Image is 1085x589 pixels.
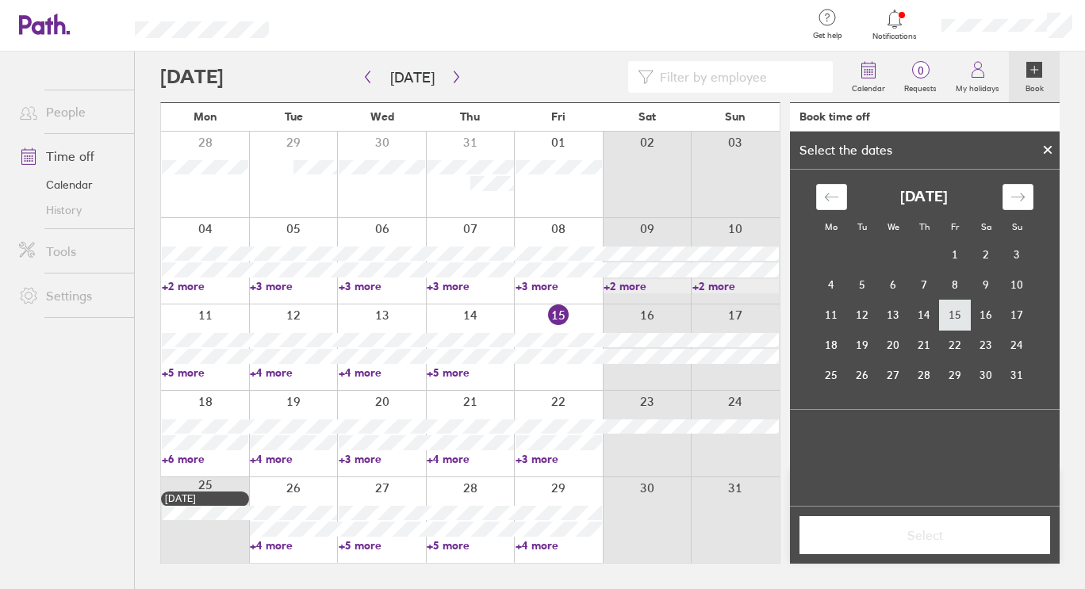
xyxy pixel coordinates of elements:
[951,221,959,232] small: Fr
[460,110,480,123] span: Thu
[940,330,971,360] td: Friday, August 22, 2025
[194,110,217,123] span: Mon
[842,52,895,102] a: Calendar
[6,140,134,172] a: Time off
[909,330,940,360] td: Thursday, August 21, 2025
[981,221,991,232] small: Sa
[427,538,513,553] a: +5 more
[1003,184,1033,210] div: Move forward to switch to the next month.
[940,239,971,270] td: Friday, August 1, 2025
[816,184,847,210] div: Move backward to switch to the previous month.
[802,31,853,40] span: Get help
[799,170,1051,409] div: Calendar
[878,270,909,300] td: Wednesday, August 6, 2025
[1002,270,1033,300] td: Sunday, August 10, 2025
[339,538,425,553] a: +5 more
[1002,330,1033,360] td: Sunday, August 24, 2025
[339,365,425,380] a: +4 more
[638,110,656,123] span: Sat
[842,79,895,94] label: Calendar
[6,235,134,267] a: Tools
[940,360,971,390] td: Friday, August 29, 2025
[6,96,134,128] a: People
[516,452,602,466] a: +3 more
[339,279,425,293] a: +3 more
[162,365,248,380] a: +5 more
[847,300,878,330] td: Tuesday, August 12, 2025
[1016,79,1053,94] label: Book
[847,330,878,360] td: Tuesday, August 19, 2025
[692,279,779,293] a: +2 more
[857,221,867,232] small: Tu
[1012,221,1022,232] small: Su
[940,270,971,300] td: Friday, August 8, 2025
[869,8,921,41] a: Notifications
[516,279,602,293] a: +3 more
[250,365,336,380] a: +4 more
[909,300,940,330] td: Thursday, August 14, 2025
[878,300,909,330] td: Wednesday, August 13, 2025
[895,52,946,102] a: 0Requests
[162,452,248,466] a: +6 more
[516,538,602,553] a: +4 more
[946,52,1009,102] a: My holidays
[1002,300,1033,330] td: Sunday, August 17, 2025
[790,143,902,157] div: Select the dates
[971,330,1002,360] td: Saturday, August 23, 2025
[162,279,248,293] a: +2 more
[811,528,1039,542] span: Select
[370,110,394,123] span: Wed
[725,110,746,123] span: Sun
[847,360,878,390] td: Tuesday, August 26, 2025
[799,516,1050,554] button: Select
[250,279,336,293] a: +3 more
[940,300,971,330] td: Friday, August 15, 2025
[250,452,336,466] a: +4 more
[551,110,566,123] span: Fri
[971,239,1002,270] td: Saturday, August 2, 2025
[888,221,899,232] small: We
[946,79,1009,94] label: My holidays
[971,270,1002,300] td: Saturday, August 9, 2025
[919,221,930,232] small: Th
[427,452,513,466] a: +4 more
[909,270,940,300] td: Thursday, August 7, 2025
[6,280,134,312] a: Settings
[816,360,847,390] td: Monday, August 25, 2025
[900,189,948,205] strong: [DATE]
[799,110,870,123] div: Book time off
[909,360,940,390] td: Thursday, August 28, 2025
[895,64,946,77] span: 0
[971,300,1002,330] td: Saturday, August 16, 2025
[339,452,425,466] a: +3 more
[6,172,134,197] a: Calendar
[825,221,838,232] small: Mo
[378,64,447,90] button: [DATE]
[285,110,303,123] span: Tue
[427,279,513,293] a: +3 more
[1002,360,1033,390] td: Sunday, August 31, 2025
[250,538,336,553] a: +4 more
[1002,239,1033,270] td: Sunday, August 3, 2025
[816,300,847,330] td: Monday, August 11, 2025
[604,279,690,293] a: +2 more
[654,62,823,92] input: Filter by employee
[1009,52,1060,102] a: Book
[878,360,909,390] td: Wednesday, August 27, 2025
[878,330,909,360] td: Wednesday, August 20, 2025
[895,79,946,94] label: Requests
[847,270,878,300] td: Tuesday, August 5, 2025
[6,197,134,223] a: History
[869,32,921,41] span: Notifications
[971,360,1002,390] td: Saturday, August 30, 2025
[816,270,847,300] td: Monday, August 4, 2025
[427,365,513,380] a: +5 more
[816,330,847,360] td: Monday, August 18, 2025
[165,493,245,504] div: [DATE]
